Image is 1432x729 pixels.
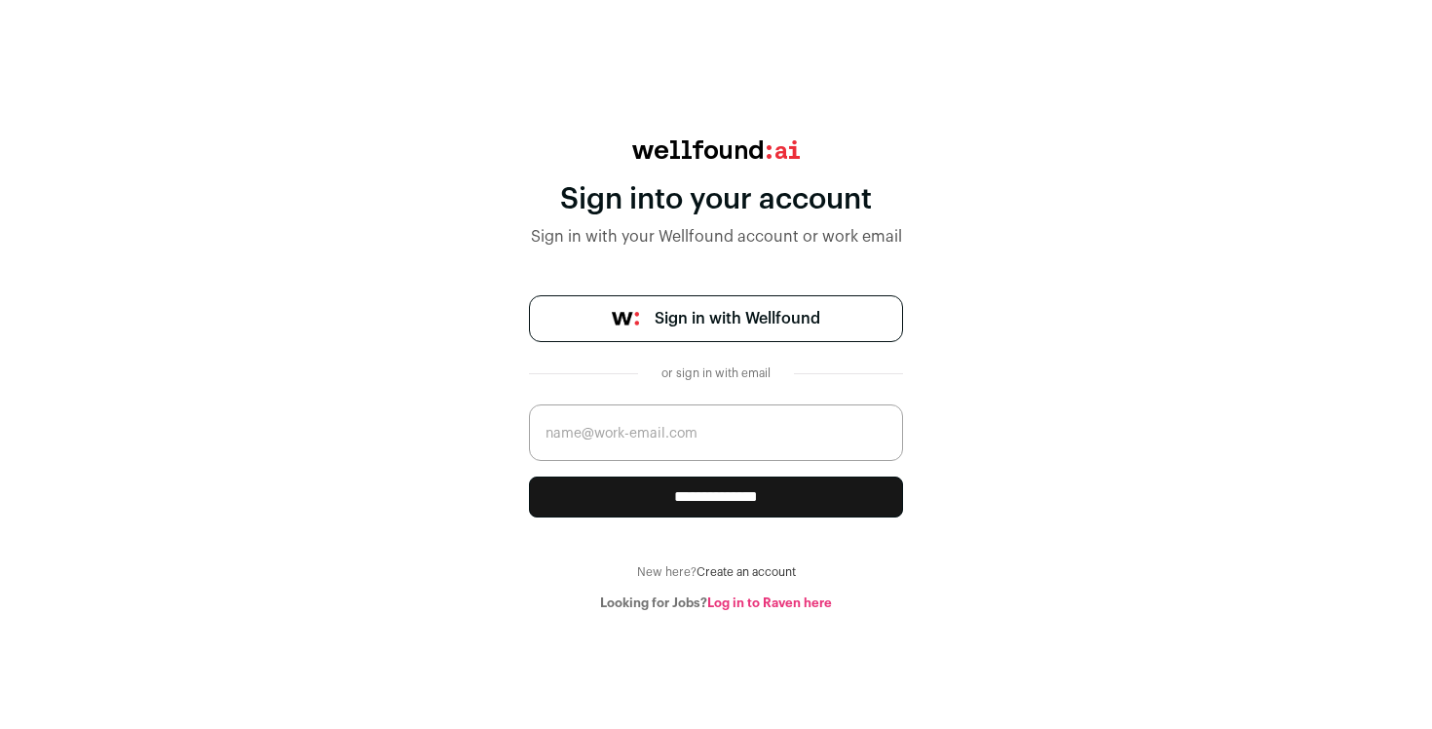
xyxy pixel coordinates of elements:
a: Sign in with Wellfound [529,295,903,342]
a: Create an account [697,566,796,578]
img: wellfound-symbol-flush-black-fb3c872781a75f747ccb3a119075da62bfe97bd399995f84a933054e44a575c4.png [612,312,639,326]
a: Log in to Raven here [707,596,832,609]
div: Sign into your account [529,182,903,217]
input: name@work-email.com [529,404,903,461]
div: New here? [529,564,903,580]
div: Looking for Jobs? [529,595,903,611]
div: Sign in with your Wellfound account or work email [529,225,903,249]
span: Sign in with Wellfound [655,307,820,330]
img: wellfound:ai [632,140,800,159]
div: or sign in with email [654,365,778,381]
